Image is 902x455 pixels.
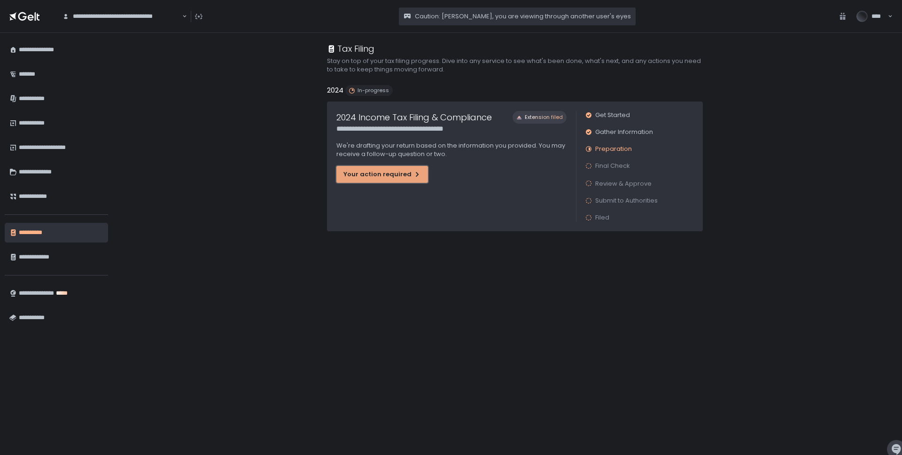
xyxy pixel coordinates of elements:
[327,57,703,74] h2: Stay on top of your tax filing progress. Dive into any service to see what's been done, what's ne...
[336,141,567,158] p: We're drafting your return based on the information you provided. You may receive a follow-up que...
[595,162,630,170] span: Final Check
[343,170,421,179] div: Your action required
[336,111,492,124] h1: 2024 Income Tax Filing & Compliance
[595,145,632,153] span: Preparation
[595,179,652,188] span: Review & Approve
[595,196,658,205] span: Submit to Authorities
[595,111,630,119] span: Get Started
[595,128,653,136] span: Gather Information
[595,213,609,222] span: Filed
[358,87,389,94] span: In-progress
[56,7,187,26] div: Search for option
[525,114,563,121] span: Extension filed
[415,12,631,21] span: Caution: [PERSON_NAME], you are viewing through another user's eyes
[327,85,343,96] h2: 2024
[336,166,428,183] button: Your action required
[327,42,374,55] div: Tax Filing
